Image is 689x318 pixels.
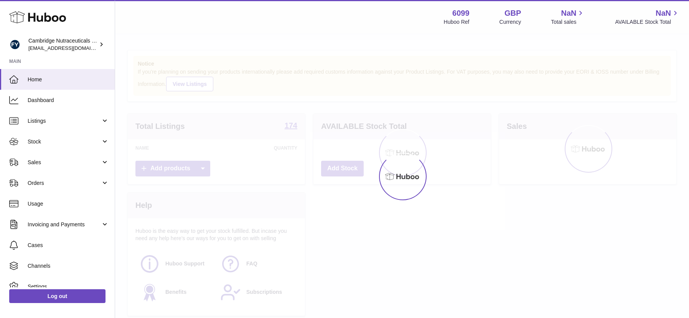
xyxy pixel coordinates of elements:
[656,8,671,18] span: NaN
[551,8,585,26] a: NaN Total sales
[28,117,101,125] span: Listings
[28,262,109,270] span: Channels
[28,76,109,83] span: Home
[615,18,680,26] span: AVAILABLE Stock Total
[28,283,109,290] span: Settings
[28,180,101,187] span: Orders
[9,289,105,303] a: Log out
[444,18,470,26] div: Huboo Ref
[504,8,521,18] strong: GBP
[452,8,470,18] strong: 6099
[28,200,109,208] span: Usage
[499,18,521,26] div: Currency
[28,138,101,145] span: Stock
[28,97,109,104] span: Dashboard
[9,39,21,50] img: huboo@camnutra.com
[561,8,576,18] span: NaN
[28,37,97,52] div: Cambridge Nutraceuticals Ltd
[28,221,101,228] span: Invoicing and Payments
[615,8,680,26] a: NaN AVAILABLE Stock Total
[28,159,101,166] span: Sales
[28,242,109,249] span: Cases
[551,18,585,26] span: Total sales
[28,45,113,51] span: [EMAIL_ADDRESS][DOMAIN_NAME]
